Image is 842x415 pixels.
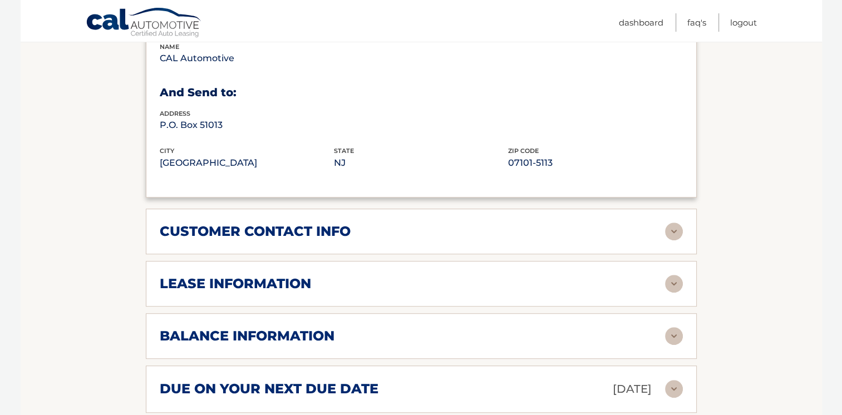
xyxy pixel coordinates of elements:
img: accordion-rest.svg [665,327,683,345]
h3: And Send to: [160,86,683,100]
img: accordion-rest.svg [665,380,683,398]
img: accordion-rest.svg [665,275,683,293]
h2: lease information [160,275,311,292]
p: [GEOGRAPHIC_DATA] [160,155,334,171]
p: NJ [334,155,508,171]
a: Logout [730,13,757,32]
span: zip code [508,147,539,155]
span: address [160,110,190,117]
p: [DATE] [613,379,652,399]
h2: due on your next due date [160,381,378,397]
img: accordion-rest.svg [665,223,683,240]
h2: customer contact info [160,223,351,240]
span: state [334,147,354,155]
a: Dashboard [619,13,663,32]
a: FAQ's [687,13,706,32]
p: P.O. Box 51013 [160,117,334,133]
p: CAL Automotive [160,51,334,66]
p: 07101-5113 [508,155,682,171]
span: name [160,43,179,51]
span: city [160,147,174,155]
a: Cal Automotive [86,7,203,39]
h2: balance information [160,328,334,344]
